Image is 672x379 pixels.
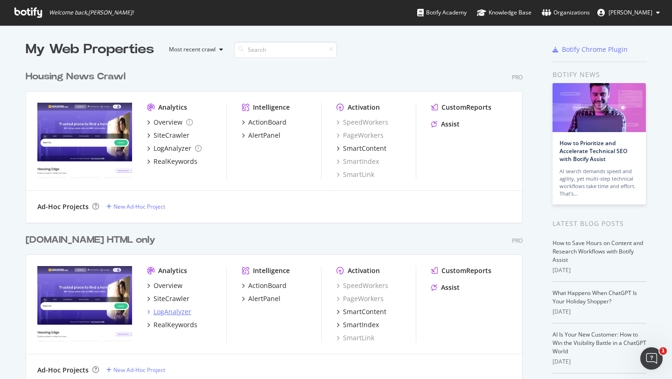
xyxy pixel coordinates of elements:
div: SiteCrawler [154,294,189,303]
div: AI search demands speed and agility, yet multi-step technical workflows take time and effort. Tha... [560,168,639,197]
div: Activation [348,103,380,112]
div: Botify Academy [417,8,467,17]
img: Housing News Crawl [37,103,132,178]
div: RealKeywords [154,320,197,330]
div: SmartIndex [343,320,379,330]
a: SmartIndex [336,320,379,330]
a: How to Save Hours on Content and Research Workflows with Botify Assist [553,239,643,264]
a: CustomReports [431,266,491,275]
a: RealKeywords [147,157,197,166]
div: Overview [154,118,182,127]
div: AlertPanel [248,131,280,140]
a: Overview [147,118,193,127]
div: [DATE] [553,358,646,366]
span: Nikhil Pipal [609,8,652,16]
a: Assist [431,119,460,129]
button: [PERSON_NAME] [590,5,667,20]
div: Activation [348,266,380,275]
a: SiteCrawler [147,294,189,303]
a: LogAnalyzer [147,307,191,316]
a: SmartLink [336,170,374,179]
a: RealKeywords [147,320,197,330]
div: ActionBoard [248,118,287,127]
div: LogAnalyzer [154,307,191,316]
a: AlertPanel [242,131,280,140]
div: New Ad-Hoc Project [113,203,165,211]
a: LogAnalyzer [147,144,202,153]
a: Assist [431,283,460,292]
div: ActionBoard [248,281,287,290]
a: Housing News Crawl [26,70,129,84]
div: CustomReports [441,266,491,275]
img: How to Prioritize and Accelerate Technical SEO with Botify Assist [553,83,646,132]
div: Knowledge Base [477,8,532,17]
a: SmartContent [336,144,386,153]
div: Most recent crawl [169,47,216,52]
div: SiteCrawler [154,131,189,140]
a: How to Prioritize and Accelerate Technical SEO with Botify Assist [560,139,627,163]
img: www.Housing.com [37,266,132,342]
div: [DOMAIN_NAME] HTML only [26,233,155,247]
a: ActionBoard [242,281,287,290]
div: [DATE] [553,308,646,316]
a: New Ad-Hoc Project [106,366,165,374]
div: Intelligence [253,103,290,112]
span: Welcome back, [PERSON_NAME] ! [49,9,133,16]
a: What Happens When ChatGPT Is Your Holiday Shopper? [553,289,637,305]
div: SmartContent [343,307,386,316]
div: CustomReports [441,103,491,112]
a: CustomReports [431,103,491,112]
div: Pro [512,73,523,81]
a: Overview [147,281,182,290]
div: Housing News Crawl [26,70,126,84]
a: PageWorkers [336,294,384,303]
div: Organizations [542,8,590,17]
a: SiteCrawler [147,131,189,140]
a: SmartContent [336,307,386,316]
div: SmartContent [343,144,386,153]
div: RealKeywords [154,157,197,166]
div: Botify news [553,70,646,80]
a: SpeedWorkers [336,281,388,290]
div: Assist [441,283,460,292]
a: AI Is Your New Customer: How to Win the Visibility Battle in a ChatGPT World [553,330,646,355]
a: PageWorkers [336,131,384,140]
span: 1 [659,347,667,355]
div: LogAnalyzer [154,144,191,153]
div: [DATE] [553,266,646,274]
a: [DOMAIN_NAME] HTML only [26,233,159,247]
a: SmartIndex [336,157,379,166]
div: My Web Properties [26,40,154,59]
div: New Ad-Hoc Project [113,366,165,374]
div: Intelligence [253,266,290,275]
div: Latest Blog Posts [553,218,646,229]
div: Analytics [158,266,187,275]
a: SpeedWorkers [336,118,388,127]
div: Assist [441,119,460,129]
div: Botify Chrome Plugin [562,45,628,54]
a: Botify Chrome Plugin [553,45,628,54]
div: Ad-Hoc Projects [37,365,89,375]
div: Overview [154,281,182,290]
button: Most recent crawl [161,42,227,57]
a: SmartLink [336,333,374,343]
iframe: Intercom live chat [640,347,663,370]
a: ActionBoard [242,118,287,127]
div: Analytics [158,103,187,112]
a: AlertPanel [242,294,280,303]
div: Pro [512,237,523,245]
input: Search [234,42,337,58]
div: Ad-Hoc Projects [37,202,89,211]
div: AlertPanel [248,294,280,303]
a: New Ad-Hoc Project [106,203,165,211]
